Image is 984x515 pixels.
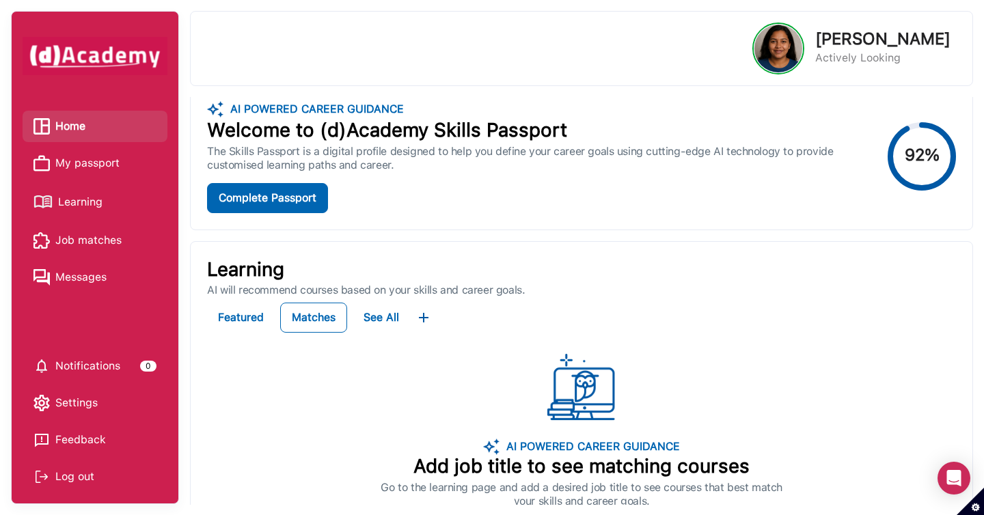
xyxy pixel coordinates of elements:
[33,153,156,173] a: My passport iconMy passport
[55,356,120,376] span: Notifications
[218,308,264,327] div: Featured
[219,189,316,208] div: Complete Passport
[754,25,802,72] img: Profile
[33,269,50,286] img: Messages icon
[904,145,939,165] text: 92%
[33,267,156,288] a: Messages iconMessages
[33,430,156,450] a: Feedback
[23,37,167,75] img: dAcademy
[938,462,970,495] div: Open Intercom Messenger
[292,308,336,327] div: Matches
[55,267,107,288] span: Messages
[33,432,50,448] img: feedback
[140,361,156,372] div: 0
[33,190,156,214] a: Learning iconLearning
[815,50,951,66] p: Actively Looking
[280,303,347,333] button: Matches
[55,116,85,137] span: Home
[815,31,951,47] p: [PERSON_NAME]
[58,192,102,212] span: Learning
[483,439,500,455] img: ...
[33,118,50,135] img: Home icon
[207,100,223,119] img: ...
[207,303,275,333] button: Featured
[415,309,432,326] img: ...
[207,119,882,142] div: Welcome to (d)Academy Skills Passport
[33,467,156,487] div: Log out
[55,393,98,413] span: Settings
[207,258,956,281] p: Learning
[33,116,156,137] a: Home iconHome
[33,230,156,251] a: Job matches iconJob matches
[381,481,782,508] p: Go to the learning page and add a desired job title to see courses that best match your skills an...
[207,145,882,172] div: The Skills Passport is a digital profile designed to help you define your career goals using cutt...
[33,395,50,411] img: setting
[364,308,399,327] div: See All
[33,155,50,171] img: My passport icon
[207,183,328,213] button: Complete Passport
[33,232,50,249] img: Job matches icon
[33,469,50,485] img: Log out
[33,358,50,374] img: setting
[55,153,120,173] span: My passport
[223,100,404,119] div: AI POWERED CAREER GUIDANCE
[500,439,680,455] p: AI POWERED CAREER GUIDANCE
[353,303,410,333] button: See All
[547,354,616,422] img: logo
[413,455,750,478] p: Add job title to see matching courses
[957,488,984,515] button: Set cookie preferences
[55,230,122,251] span: Job matches
[33,190,53,214] img: Learning icon
[207,283,956,297] p: AI will recommend courses based on your skills and career goals.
